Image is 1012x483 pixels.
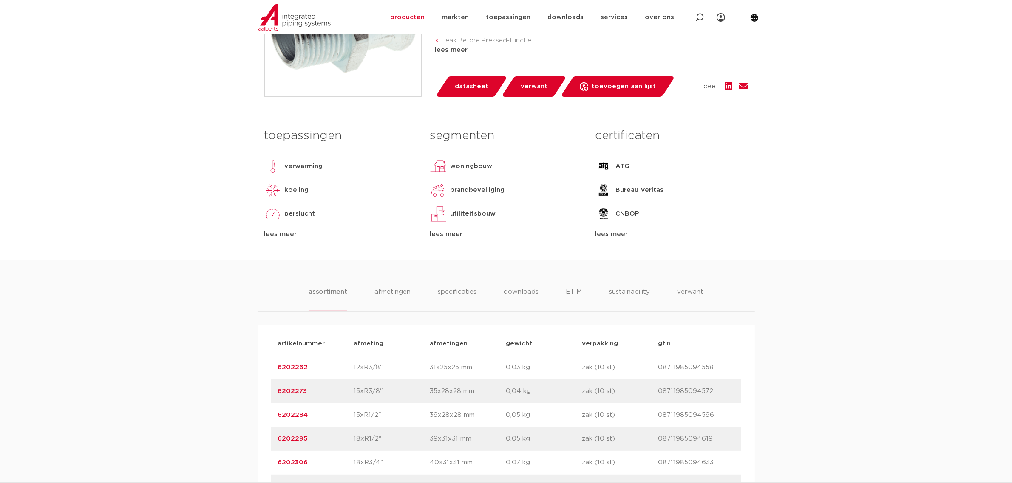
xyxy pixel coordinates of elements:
img: ATG [595,158,612,175]
img: verwarming [264,158,281,175]
img: utiliteitsbouw [430,205,447,222]
p: zak (10 st) [582,362,658,373]
p: 0,05 kg [506,434,582,444]
li: afmetingen [374,287,411,311]
p: 08711985094558 [658,362,734,373]
li: verwant [677,287,703,311]
p: zak (10 st) [582,410,658,420]
span: toevoegen aan lijst [592,80,656,93]
div: lees meer [264,229,417,239]
p: 08711985094572 [658,386,734,396]
a: 6202273 [278,388,307,394]
p: 0,03 kg [506,362,582,373]
img: perslucht [264,205,281,222]
p: perslucht [285,209,315,219]
p: afmetingen [430,339,506,349]
p: artikelnummer [278,339,354,349]
p: zak (10 st) [582,386,658,396]
li: sustainability [609,287,650,311]
img: brandbeveiliging [430,182,447,199]
p: Bureau Veritas [615,185,663,195]
p: 08711985094596 [658,410,734,420]
h3: segmenten [430,127,582,144]
a: 6202306 [278,459,308,466]
h3: toepassingen [264,127,417,144]
a: 6202262 [278,364,308,371]
p: verpakking [582,339,658,349]
p: CNBOP [615,209,639,219]
p: zak (10 st) [582,434,658,444]
span: verwant [521,80,547,93]
div: lees meer [435,45,748,55]
p: afmeting [354,339,430,349]
p: 15xR3/8" [354,386,430,396]
p: gewicht [506,339,582,349]
img: woningbouw [430,158,447,175]
img: koeling [264,182,281,199]
img: CNBOP [595,205,612,222]
p: 0,07 kg [506,458,582,468]
li: Leak Before Pressed-functie [442,34,748,48]
p: 08711985094619 [658,434,734,444]
img: Bureau Veritas [595,182,612,199]
p: zak (10 st) [582,458,658,468]
p: gtin [658,339,734,349]
a: 6202284 [278,412,308,418]
p: verwarming [285,161,323,171]
p: koeling [285,185,309,195]
p: 0,04 kg [506,386,582,396]
p: 40x31x31 mm [430,458,506,468]
p: brandbeveiliging [450,185,505,195]
p: 12xR3/8" [354,362,430,373]
p: 31x25x25 mm [430,362,506,373]
p: ATG [615,161,629,171]
p: woningbouw [450,161,492,171]
span: deel: [704,81,718,92]
p: 08711985094633 [658,458,734,468]
p: utiliteitsbouw [450,209,496,219]
p: 18xR3/4" [354,458,430,468]
li: downloads [504,287,539,311]
span: datasheet [455,80,488,93]
p: 39x31x31 mm [430,434,506,444]
li: assortiment [309,287,347,311]
h3: certificaten [595,127,748,144]
div: lees meer [430,229,582,239]
li: ETIM [566,287,582,311]
p: 18xR1/2" [354,434,430,444]
p: 0,05 kg [506,410,582,420]
div: lees meer [595,229,748,239]
a: 6202295 [278,435,308,442]
p: 35x28x28 mm [430,386,506,396]
a: verwant [501,76,567,97]
li: specificaties [438,287,476,311]
p: 39x28x28 mm [430,410,506,420]
a: datasheet [435,76,507,97]
p: 15xR1/2" [354,410,430,420]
